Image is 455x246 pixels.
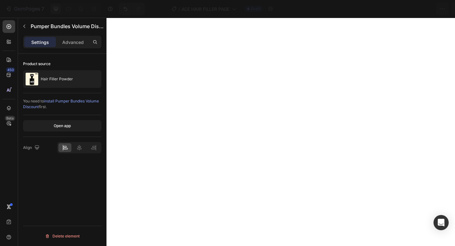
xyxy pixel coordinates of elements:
[23,98,101,110] div: You need to first.
[413,3,440,15] button: Publish
[45,232,80,240] div: Delete element
[390,3,410,15] button: Save
[41,5,44,13] p: 7
[5,116,15,121] div: Beta
[23,144,41,152] div: Align
[181,6,229,12] span: ACE HAIR FILLER PAGE
[31,39,49,46] p: Settings
[62,39,84,46] p: Advanced
[119,3,145,15] div: Undo/Redo
[54,123,71,129] div: Open app
[23,61,51,67] div: Product source
[26,73,38,85] img: product feature img
[325,3,387,15] button: 0 product assigned
[106,18,455,246] iframe: To enrich screen reader interactions, please activate Accessibility in Grammarly extension settings
[418,6,434,12] div: Publish
[31,22,105,30] p: Pumper Bundles Volume Discount
[23,231,101,241] button: Delete element
[179,6,180,12] span: /
[251,6,260,12] span: Draft
[3,3,47,15] button: 7
[331,6,373,12] span: 0 product assigned
[6,67,15,72] div: 450
[434,215,449,230] div: Open Intercom Messenger
[395,6,405,12] span: Save
[23,99,99,109] span: install Pumper Bundles Volume Discount
[41,77,73,81] p: Hair Filler Powder
[23,120,101,132] button: Open app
